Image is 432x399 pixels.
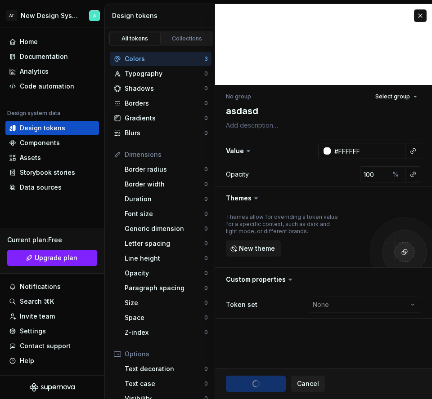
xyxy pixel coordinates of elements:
[20,356,34,365] div: Help
[125,69,204,78] div: Typography
[331,143,405,159] input: e.g. #000000
[110,66,211,81] a: Typography0
[5,165,99,180] a: Storybook stories
[20,82,74,91] div: Code automation
[204,255,208,262] div: 0
[112,11,213,20] div: Design tokens
[35,253,77,262] span: Upgrade plan
[125,99,204,108] div: Borders
[125,224,204,233] div: Generic dimension
[125,129,204,137] div: Blurs
[121,192,211,206] a: Duration0
[125,313,204,322] div: Space
[110,81,211,96] a: Shadows0
[5,121,99,135] a: Design tokens
[30,383,75,392] svg: Supernova Logo
[204,270,208,277] div: 0
[125,284,204,293] div: Paragraph spacing
[204,166,208,173] div: 0
[110,111,211,125] a: Gradients0
[5,180,99,195] a: Data sources
[110,96,211,111] a: Borders0
[5,64,99,79] a: Analytics
[121,281,211,295] a: Paragraph spacing0
[5,324,99,338] a: Settings
[20,312,55,321] div: Invite team
[20,341,71,350] div: Contact support
[204,380,208,387] div: 0
[239,244,275,253] span: New theme
[5,339,99,353] button: Contact support
[5,35,99,49] a: Home
[226,300,257,309] label: Token set
[6,10,17,21] div: AT
[110,52,211,66] a: Colors3
[20,138,60,147] div: Components
[371,90,421,103] button: Select group
[125,328,204,337] div: Z-index
[121,207,211,221] a: Font size0
[125,254,204,263] div: Line height
[20,183,62,192] div: Data sources
[121,266,211,280] a: Opacity0
[121,296,211,310] a: Size0
[20,297,54,306] div: Search ⌘K
[204,195,208,203] div: 0
[125,239,204,248] div: Letter spacing
[125,165,204,174] div: Border radius
[5,79,99,93] a: Code automation
[20,153,41,162] div: Assets
[20,327,46,336] div: Settings
[110,126,211,140] a: Blurs0
[204,181,208,188] div: 0
[204,365,208,372] div: 0
[112,35,157,42] div: All tokens
[204,284,208,292] div: 0
[121,177,211,191] a: Border width0
[204,85,208,92] div: 0
[204,100,208,107] div: 0
[125,54,204,63] div: Colors
[7,250,97,266] a: Upgrade plan
[121,325,211,340] a: Z-index0
[5,309,99,324] a: Invite team
[226,93,251,100] div: No group
[7,110,60,117] div: Design system data
[204,115,208,122] div: 0
[125,84,204,93] div: Shadows
[7,235,97,244] div: Current plan : Free
[360,166,389,182] input: 100
[204,70,208,77] div: 0
[5,279,99,294] button: Notifications
[121,362,211,376] a: Text decoration0
[375,93,410,100] span: Select group
[204,55,208,62] div: 3
[125,180,204,189] div: Border width
[121,236,211,251] a: Letter spacing0
[20,168,75,177] div: Storybook stories
[226,213,338,235] div: Themes allow for overriding a token value for a specific context, such as dark and light mode, or...
[224,103,419,119] textarea: asdasd
[204,129,208,137] div: 0
[125,150,208,159] div: Dimensions
[121,377,211,391] a: Text case0
[20,124,65,133] div: Design tokens
[204,314,208,321] div: 0
[125,209,204,218] div: Font size
[204,299,208,306] div: 0
[5,151,99,165] a: Assets
[2,6,103,25] button: ATNew Design SystemArtem
[20,67,49,76] div: Analytics
[125,350,208,359] div: Options
[21,11,78,20] div: New Design System
[204,225,208,232] div: 0
[5,294,99,309] button: Search ⌘K
[5,136,99,150] a: Components
[226,240,281,257] button: New theme
[226,170,249,179] div: Opacity
[20,52,68,61] div: Documentation
[89,10,100,21] img: Artem
[297,379,319,388] span: Cancel
[125,269,204,278] div: Opacity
